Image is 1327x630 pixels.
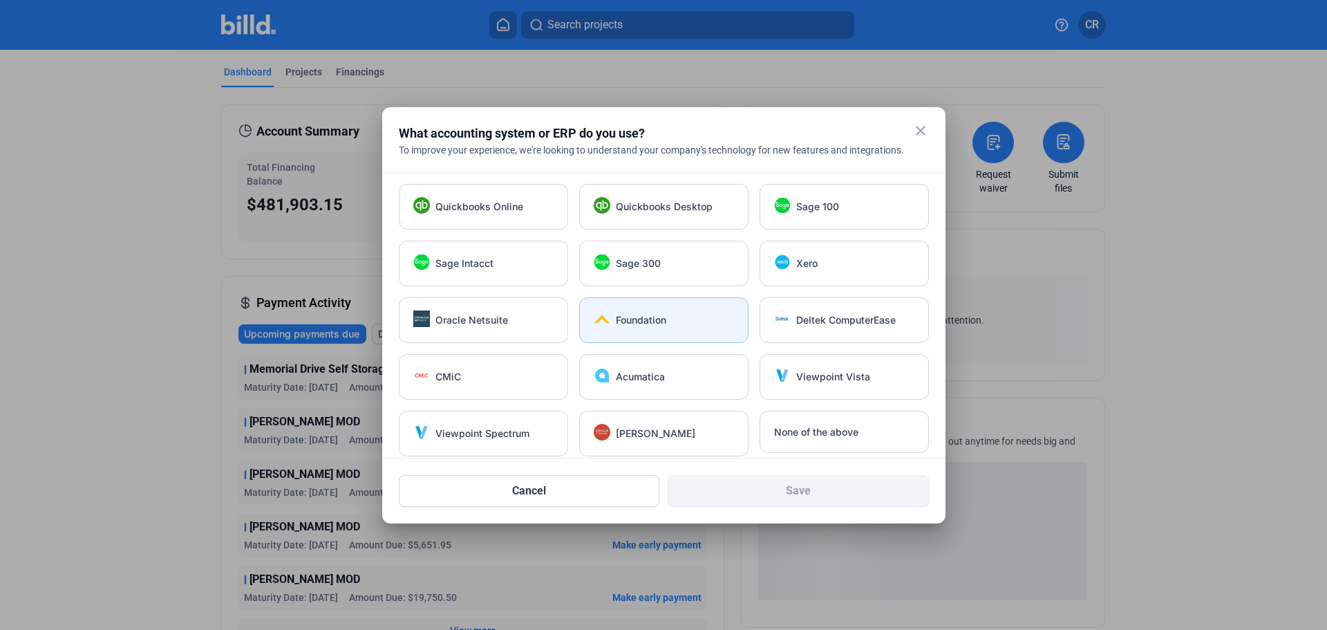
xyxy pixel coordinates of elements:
span: CMiC [435,370,461,384]
span: Sage 300 [616,257,661,270]
span: Sage Intacct [435,257,493,270]
span: Quickbooks Online [435,200,523,214]
div: To improve your experience, we're looking to understand your company's technology for new feature... [399,143,929,157]
button: Save [668,475,929,507]
span: Quickbooks Desktop [616,200,713,214]
span: [PERSON_NAME] [616,427,695,441]
span: Sage 100 [796,200,839,214]
span: Viewpoint Spectrum [435,427,529,441]
span: Oracle Netsuite [435,313,508,327]
span: Deltek ComputerEase [796,313,896,327]
span: Viewpoint Vista [796,370,870,384]
span: None of the above [774,425,858,439]
div: What accounting system or ERP do you use? [399,124,894,143]
span: Foundation [616,313,666,327]
mat-icon: close [912,122,929,139]
span: Xero [796,257,818,270]
button: Cancel [399,475,660,507]
span: Acumatica [616,370,665,384]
